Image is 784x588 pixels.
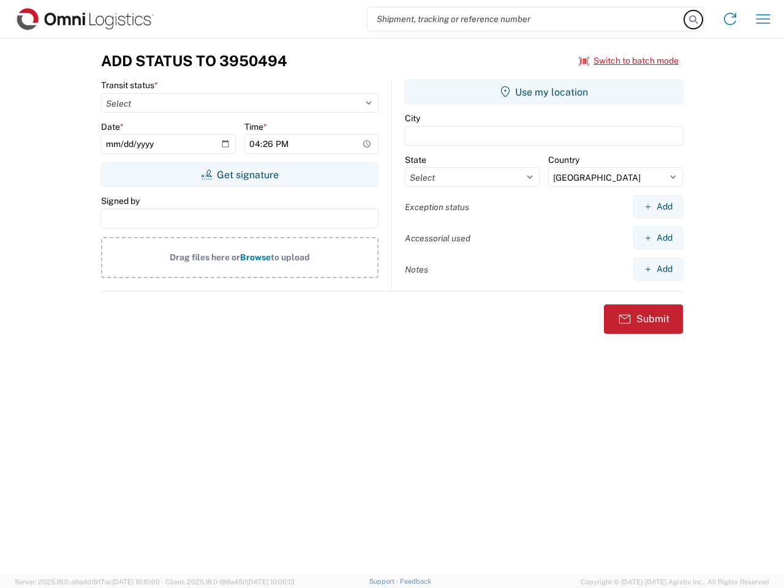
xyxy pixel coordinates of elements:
[165,578,295,586] span: Client: 2025.18.0-198a450
[405,113,420,124] label: City
[633,258,683,281] button: Add
[271,252,310,262] span: to upload
[633,227,683,249] button: Add
[633,195,683,218] button: Add
[579,51,679,71] button: Switch to batch mode
[405,80,683,104] button: Use my location
[405,233,470,244] label: Accessorial used
[367,7,685,31] input: Shipment, tracking or reference number
[101,162,379,187] button: Get signature
[170,252,240,262] span: Drag files here or
[548,154,579,165] label: Country
[101,52,287,70] h3: Add Status to 3950494
[101,80,158,91] label: Transit status
[112,578,160,586] span: [DATE] 10:10:00
[369,578,400,585] a: Support
[405,154,426,165] label: State
[101,121,124,132] label: Date
[405,264,428,275] label: Notes
[101,195,140,206] label: Signed by
[240,252,271,262] span: Browse
[604,304,683,334] button: Submit
[400,578,431,585] a: Feedback
[581,576,769,587] span: Copyright © [DATE]-[DATE] Agistix Inc., All Rights Reserved
[405,202,469,213] label: Exception status
[247,578,295,586] span: [DATE] 10:06:13
[15,578,160,586] span: Server: 2025.18.0-a0edd1917ac
[244,121,267,132] label: Time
